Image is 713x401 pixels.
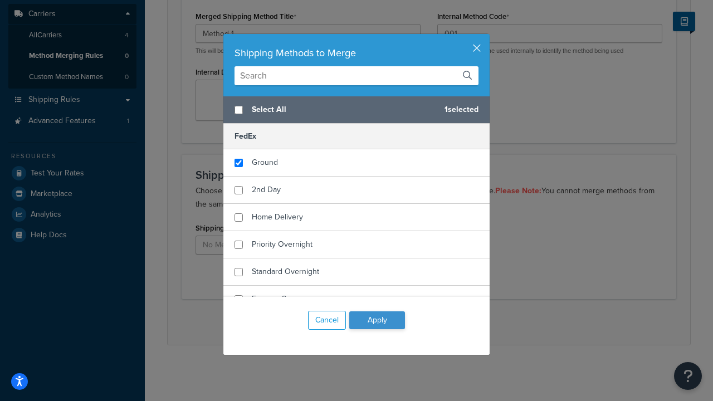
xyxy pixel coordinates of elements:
span: Home Delivery [252,211,303,223]
input: Search [235,66,478,85]
div: Shipping Methods to Merge [235,45,478,61]
span: 2nd Day [252,184,281,195]
span: Ground [252,157,278,168]
span: Priority Overnight [252,238,312,250]
h5: FedEx [223,124,490,149]
button: Cancel [308,311,346,330]
span: Standard Overnight [252,266,319,277]
span: Select All [252,102,436,118]
div: 1 selected [223,96,490,124]
span: Express Saver [252,293,301,305]
button: Apply [349,311,405,329]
